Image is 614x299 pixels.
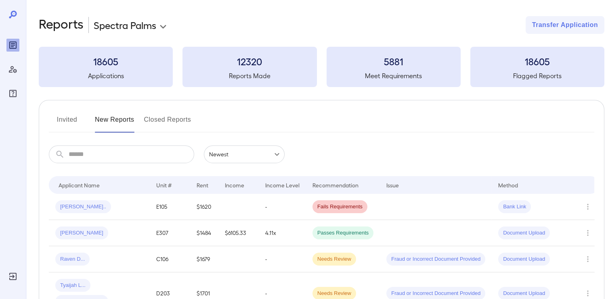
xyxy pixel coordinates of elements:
[182,71,316,81] h5: Reports Made
[259,194,306,220] td: -
[59,180,100,190] div: Applicant Name
[498,203,531,211] span: Bank Link
[190,194,218,220] td: $1620
[39,55,173,68] h3: 18605
[49,113,85,133] button: Invited
[526,16,604,34] button: Transfer Application
[197,180,210,190] div: Rent
[204,145,285,163] div: Newest
[386,255,485,263] span: Fraud or Incorrect Document Provided
[581,226,594,239] button: Row Actions
[386,290,485,297] span: Fraud or Incorrect Document Provided
[6,63,19,76] div: Manage Users
[150,194,190,220] td: E105
[55,282,90,289] span: Tyaijah L...
[190,246,218,272] td: $1679
[581,200,594,213] button: Row Actions
[259,220,306,246] td: 4.11x
[312,255,356,263] span: Needs Review
[312,229,373,237] span: Passes Requirements
[150,246,190,272] td: C106
[498,290,550,297] span: Document Upload
[498,229,550,237] span: Document Upload
[55,255,90,263] span: Raven D...
[470,71,604,81] h5: Flagged Reports
[150,220,190,246] td: E307
[470,55,604,68] h3: 18605
[95,113,134,133] button: New Reports
[94,19,156,31] p: Spectra Palms
[225,180,244,190] div: Income
[39,16,84,34] h2: Reports
[312,203,367,211] span: Fails Requirements
[6,39,19,52] div: Reports
[581,253,594,266] button: Row Actions
[327,71,461,81] h5: Meet Requirements
[312,290,356,297] span: Needs Review
[265,180,300,190] div: Income Level
[190,220,218,246] td: $1484
[182,55,316,68] h3: 12320
[6,87,19,100] div: FAQ
[156,180,172,190] div: Unit #
[39,47,604,87] summary: 18605Applications12320Reports Made5881Meet Requirements18605Flagged Reports
[55,229,108,237] span: [PERSON_NAME]
[498,255,550,263] span: Document Upload
[386,180,399,190] div: Issue
[327,55,461,68] h3: 5881
[39,71,173,81] h5: Applications
[218,220,259,246] td: $6105.33
[55,203,111,211] span: [PERSON_NAME]..
[498,180,518,190] div: Method
[6,270,19,283] div: Log Out
[144,113,191,133] button: Closed Reports
[259,246,306,272] td: -
[312,180,358,190] div: Recommendation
